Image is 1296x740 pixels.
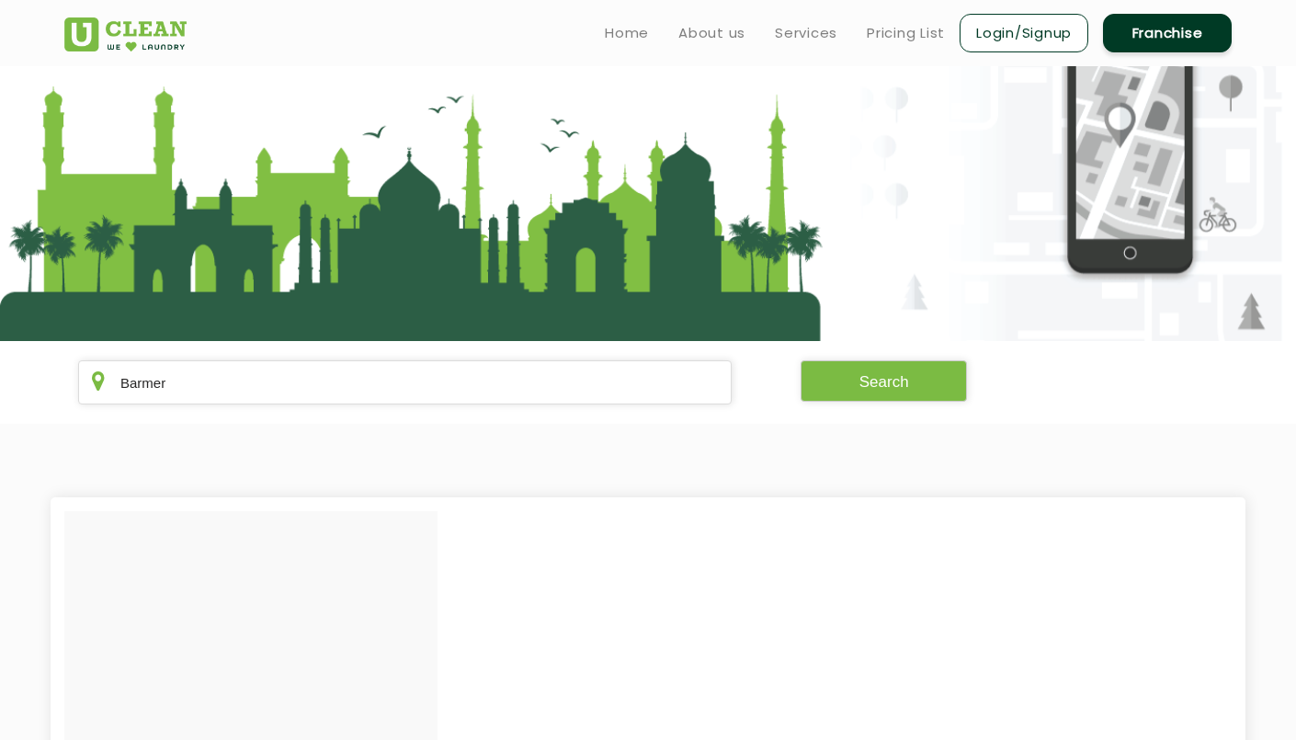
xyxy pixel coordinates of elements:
button: Search [801,360,968,402]
a: Franchise [1103,14,1232,52]
a: Home [605,22,649,44]
a: Pricing List [867,22,945,44]
a: Login/Signup [960,14,1088,52]
img: UClean Laundry and Dry Cleaning [64,17,187,51]
a: About us [678,22,745,44]
a: Services [775,22,837,44]
input: Enter city/area/pin Code [78,360,732,404]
